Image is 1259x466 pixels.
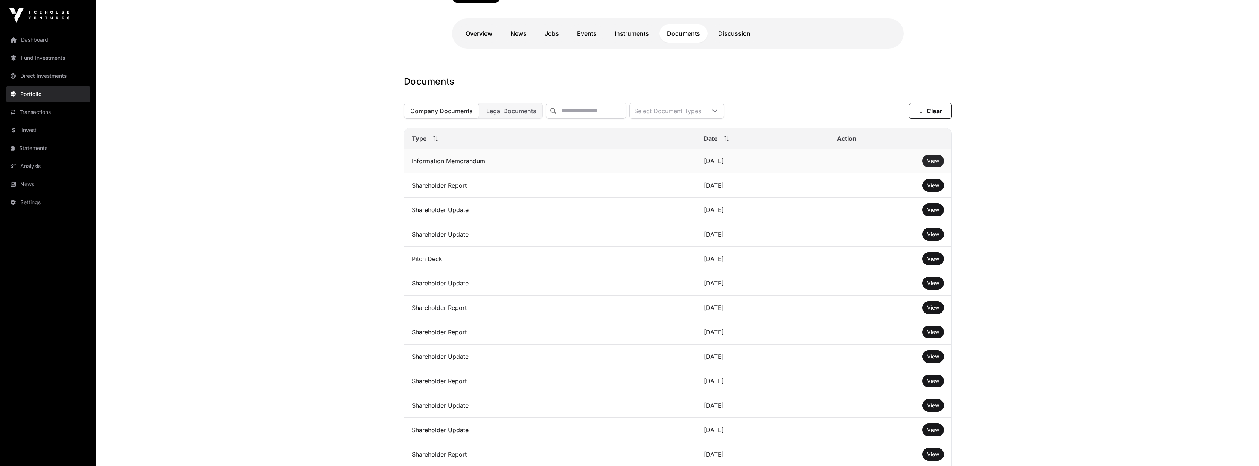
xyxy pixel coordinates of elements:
[6,176,90,193] a: News
[404,296,697,320] td: Shareholder Report
[696,418,830,442] td: [DATE]
[404,173,697,198] td: Shareholder Report
[404,222,697,247] td: Shareholder Update
[927,426,939,434] a: View
[704,134,718,143] span: Date
[696,173,830,198] td: [DATE]
[404,247,697,271] td: Pitch Deck
[922,326,944,338] button: View
[537,24,566,43] a: Jobs
[922,228,944,241] button: View
[927,402,939,409] a: View
[696,247,830,271] td: [DATE]
[412,134,427,143] span: Type
[404,320,697,345] td: Shareholder Report
[922,277,944,290] button: View
[927,451,939,458] a: View
[922,350,944,363] button: View
[503,24,534,43] a: News
[404,103,479,119] button: Company Documents
[927,280,939,286] span: View
[927,279,939,287] a: View
[922,375,944,387] button: View
[480,103,543,119] button: Legal Documents
[1221,430,1259,466] iframe: Chat Widget
[922,252,944,265] button: View
[927,206,939,213] span: View
[927,158,939,164] span: View
[6,32,90,48] a: Dashboard
[927,304,939,311] a: View
[6,50,90,66] a: Fund Investments
[927,255,939,263] a: View
[486,107,536,115] span: Legal Documents
[711,24,758,43] a: Discussion
[696,271,830,296] td: [DATE]
[922,399,944,412] button: View
[607,24,656,43] a: Instruments
[927,353,939,360] span: View
[6,68,90,84] a: Direct Investments
[927,427,939,433] span: View
[909,103,952,119] button: Clear
[927,182,939,189] a: View
[927,329,939,335] span: View
[696,296,830,320] td: [DATE]
[922,155,944,167] button: View
[404,198,697,222] td: Shareholder Update
[922,448,944,461] button: View
[630,103,706,118] div: Select Document Types
[696,222,830,247] td: [DATE]
[696,393,830,418] td: [DATE]
[569,24,604,43] a: Events
[404,418,697,442] td: Shareholder Update
[927,377,939,385] a: View
[9,8,69,23] img: Icehouse Ventures Logo
[696,320,830,345] td: [DATE]
[927,353,939,360] a: View
[404,345,697,369] td: Shareholder Update
[927,304,939,311] span: View
[927,255,939,262] span: View
[6,140,90,156] a: Statements
[922,301,944,314] button: View
[922,203,944,216] button: View
[458,24,500,43] a: Overview
[458,24,898,43] nav: Tabs
[927,328,939,336] a: View
[404,393,697,418] td: Shareholder Update
[404,369,697,393] td: Shareholder Report
[6,104,90,120] a: Transactions
[922,179,944,192] button: View
[927,157,939,165] a: View
[404,76,952,88] h1: Documents
[696,198,830,222] td: [DATE]
[927,231,939,238] a: View
[696,149,830,173] td: [DATE]
[696,369,830,393] td: [DATE]
[927,378,939,384] span: View
[6,86,90,102] a: Portfolio
[6,122,90,138] a: Invest
[922,423,944,436] button: View
[927,402,939,408] span: View
[696,345,830,369] td: [DATE]
[837,134,856,143] span: Action
[6,194,90,211] a: Settings
[404,149,697,173] td: Information Memorandum
[404,271,697,296] td: Shareholder Update
[927,206,939,214] a: View
[410,107,473,115] span: Company Documents
[6,158,90,175] a: Analysis
[659,24,708,43] a: Documents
